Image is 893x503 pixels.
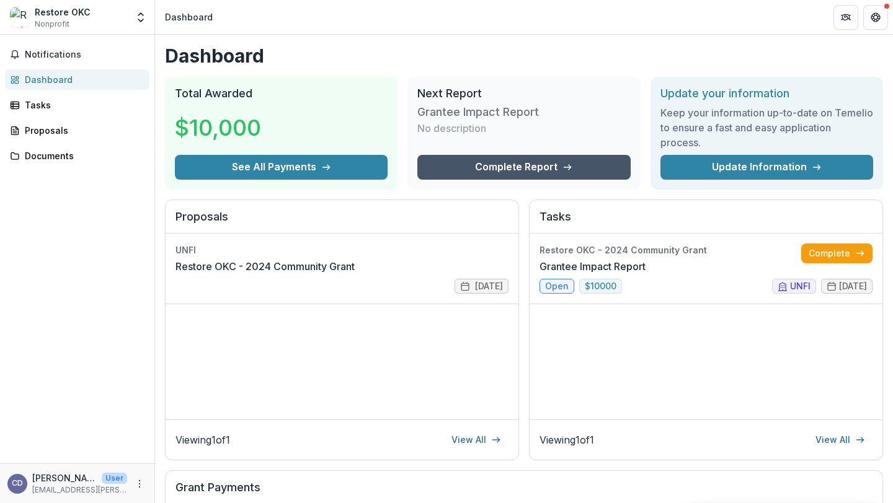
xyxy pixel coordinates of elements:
span: Notifications [25,50,144,60]
h2: Total Awarded [175,87,388,100]
h3: $10,000 [175,111,268,144]
span: Nonprofit [35,19,69,30]
button: Open entity switcher [132,5,149,30]
h2: Tasks [540,210,873,234]
p: [EMAIL_ADDRESS][PERSON_NAME][DOMAIN_NAME] [32,484,127,496]
button: More [132,476,147,491]
h2: Proposals [175,210,509,234]
a: Restore OKC - 2024 Community Grant [175,259,355,274]
a: Dashboard [5,69,149,90]
div: Caylee Dodson [12,479,23,488]
a: Update Information [660,155,873,180]
button: Get Help [863,5,888,30]
h2: Next Report [417,87,630,100]
button: See All Payments [175,155,388,180]
h3: Keep your information up-to-date on Temelio to ensure a fast and easy application process. [660,105,873,150]
a: Documents [5,146,149,166]
p: Viewing 1 of 1 [540,432,594,447]
div: Dashboard [25,73,140,86]
div: Restore OKC [35,6,91,19]
div: Dashboard [165,11,213,24]
p: No description [417,121,486,136]
a: View All [444,430,509,450]
img: Restore OKC [10,7,30,27]
a: Proposals [5,120,149,141]
button: Partners [833,5,858,30]
h3: Grantee Impact Report [417,105,539,119]
nav: breadcrumb [160,8,218,26]
p: Viewing 1 of 1 [175,432,230,447]
div: Documents [25,149,140,162]
h1: Dashboard [165,45,883,67]
a: Tasks [5,95,149,115]
p: User [102,473,127,484]
h2: Update your information [660,87,873,100]
a: Complete Report [417,155,630,180]
div: Tasks [25,98,140,112]
button: Notifications [5,45,149,64]
div: Proposals [25,124,140,137]
a: Complete [801,243,873,263]
a: Grantee Impact Report [540,259,646,274]
p: [PERSON_NAME] [32,471,97,484]
a: View All [808,430,873,450]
